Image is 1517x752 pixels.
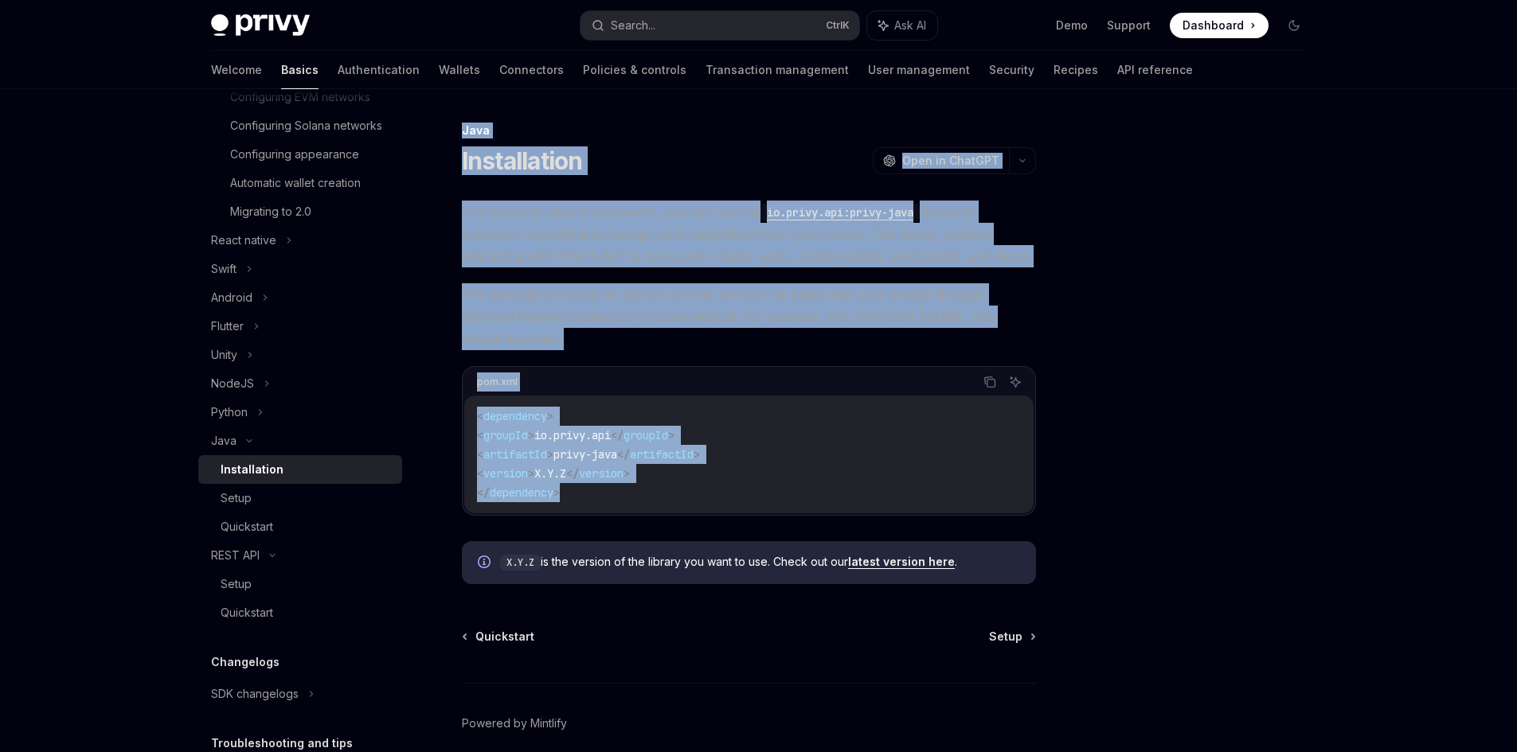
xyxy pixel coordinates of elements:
[624,466,630,481] span: >
[198,512,402,541] a: Quickstart
[1107,18,1151,33] a: Support
[439,51,480,89] a: Wallets
[873,147,1009,174] button: Open in ChatGPT
[211,684,299,703] div: SDK changelogs
[499,51,564,89] a: Connectors
[668,428,674,442] span: >
[211,653,280,672] h5: Changelogs
[706,51,849,89] a: Transaction management
[211,431,237,450] div: Java
[500,555,541,571] code: X.Y.Z
[198,140,402,169] a: Configuring appearance
[1054,51,1098,89] a: Recipes
[566,466,579,481] span: </
[462,146,583,175] h1: Installation
[630,447,694,462] span: artifactId
[211,259,237,279] div: Swift
[500,554,1020,571] span: is the version of the library you want to use. Check out our .
[230,173,361,193] div: Automatic wallet creation
[1056,18,1088,33] a: Demo
[221,575,252,594] div: Setup
[211,231,276,250] div: React native
[462,123,1036,138] div: Java
[528,428,534,442] span: >
[477,409,483,423] span: <
[1281,13,1307,38] button: Toggle dark mode
[989,629,1034,645] a: Setup
[553,485,560,500] span: >
[198,111,402,140] a: Configuring Solana networks
[611,428,624,442] span: </
[483,447,547,462] span: artifactId
[198,455,402,484] a: Installation
[221,489,252,508] div: Setup
[477,466,483,481] span: <
[624,428,668,442] span: groupId
[611,16,655,35] div: Search...
[528,466,534,481] span: >
[579,466,624,481] span: version
[583,51,686,89] a: Policies & controls
[463,629,534,645] a: Quickstart
[483,428,528,442] span: groupId
[230,202,311,221] div: Migrating to 2.0
[760,204,920,221] code: io.privy.api:privy-java
[211,546,260,565] div: REST API
[534,428,611,442] span: io.privy.api
[617,447,630,462] span: </
[211,14,310,37] img: dark logo
[477,372,518,392] div: pom.xml
[477,485,490,500] span: </
[281,51,319,89] a: Basics
[198,570,402,598] a: Setup
[198,484,402,512] a: Setup
[462,283,1036,350] span: The package is hosted on Maven Central, and can be pulled into your project through standard Mave...
[902,153,999,169] span: Open in ChatGPT
[547,447,553,462] span: >
[547,409,553,423] span: >
[198,169,402,197] a: Automatic wallet creation
[230,116,382,135] div: Configuring Solana networks
[221,603,273,622] div: Quickstart
[211,403,248,422] div: Python
[211,345,237,364] div: Unity
[868,51,970,89] a: User management
[478,555,494,571] svg: Info
[760,204,920,220] a: io.privy.api:privy-java
[989,51,1034,89] a: Security
[221,517,273,536] div: Quickstart
[483,409,547,423] span: dependency
[867,11,937,40] button: Ask AI
[475,629,534,645] span: Quickstart
[979,372,1000,392] button: Copy the contents from the code block
[211,317,244,336] div: Flutter
[581,11,859,40] button: Search...CtrlK
[848,555,955,569] a: latest version here
[338,51,420,89] a: Authentication
[1117,51,1193,89] a: API reference
[1005,372,1026,392] button: Ask AI
[989,629,1022,645] span: Setup
[826,19,850,32] span: Ctrl K
[490,485,553,500] span: dependency
[894,18,926,33] span: Ask AI
[211,51,262,89] a: Welcome
[1183,18,1244,33] span: Dashboard
[230,145,359,164] div: Configuring appearance
[462,201,1036,267] span: In a backend Java environment, you can use the library to authorize requests and manage your appl...
[198,598,402,627] a: Quickstart
[553,447,617,462] span: privy-java
[694,447,700,462] span: >
[221,460,283,479] div: Installation
[211,374,254,393] div: NodeJS
[462,715,567,731] a: Powered by Mintlify
[1170,13,1269,38] a: Dashboard
[211,288,252,307] div: Android
[477,447,483,462] span: <
[534,466,566,481] span: X.Y.Z
[483,466,528,481] span: version
[477,428,483,442] span: <
[198,197,402,226] a: Migrating to 2.0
